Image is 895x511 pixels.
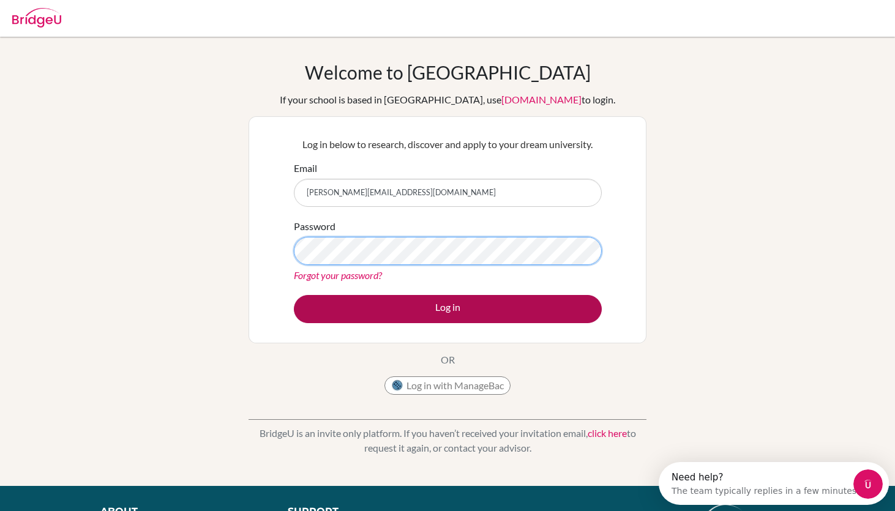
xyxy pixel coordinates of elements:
[501,94,582,105] a: [DOMAIN_NAME]
[853,469,883,499] iframe: Intercom live chat
[12,8,61,28] img: Bridge-U
[588,427,627,439] a: click here
[305,61,591,83] h1: Welcome to [GEOGRAPHIC_DATA]
[294,219,335,234] label: Password
[294,295,602,323] button: Log in
[294,161,317,176] label: Email
[384,376,511,395] button: Log in with ManageBac
[280,92,615,107] div: If your school is based in [GEOGRAPHIC_DATA], use to login.
[13,10,201,20] div: Need help?
[659,462,889,505] iframe: Intercom live chat discovery launcher
[441,352,455,367] p: OR
[294,269,382,281] a: Forgot your password?
[13,20,201,33] div: The team typically replies in a few minutes.
[5,5,237,39] div: Open Intercom Messenger
[249,426,646,455] p: BridgeU is an invite only platform. If you haven’t received your invitation email, to request it ...
[294,137,602,152] p: Log in below to research, discover and apply to your dream university.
